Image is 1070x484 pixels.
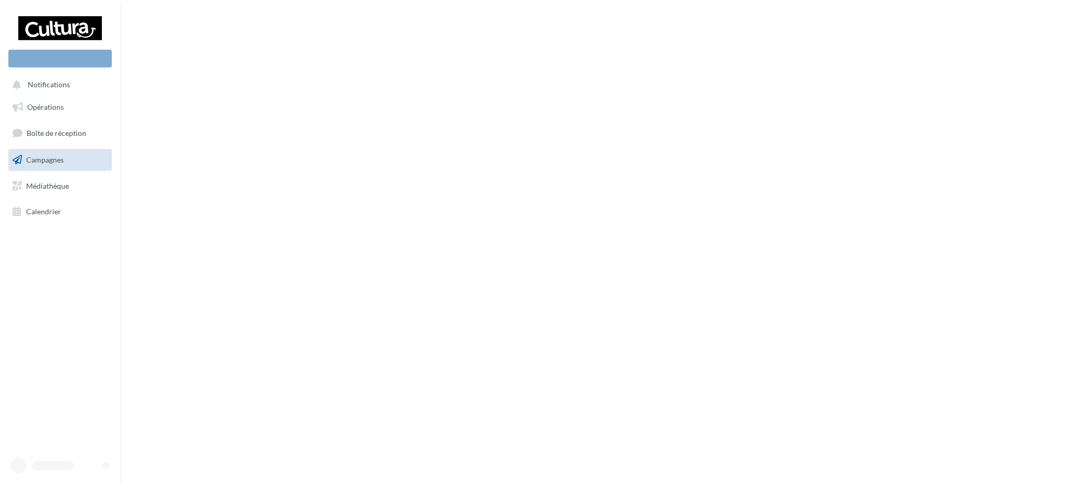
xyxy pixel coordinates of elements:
span: Boîte de réception [27,129,86,137]
a: Médiathèque [6,175,114,197]
div: Nouvelle campagne [8,50,112,67]
span: Campagnes [26,155,64,164]
a: Calendrier [6,201,114,223]
span: Notifications [28,80,70,89]
span: Calendrier [26,207,61,216]
a: Boîte de réception [6,122,114,144]
a: Campagnes [6,149,114,171]
span: Opérations [27,102,64,111]
span: Médiathèque [26,181,69,190]
a: Opérations [6,96,114,118]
